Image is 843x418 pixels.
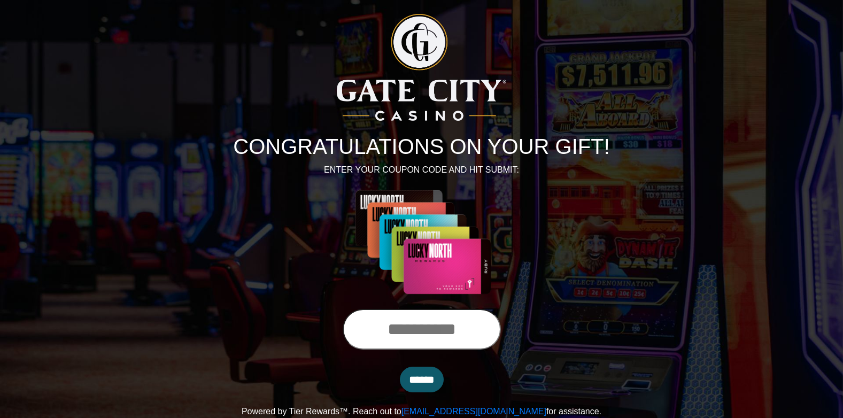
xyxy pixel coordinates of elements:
[125,164,718,176] p: ENTER YOUR COUPON CODE AND HIT SUBMIT:
[401,407,546,416] a: [EMAIL_ADDRESS][DOMAIN_NAME]
[337,14,506,121] img: Logo
[242,407,601,416] span: Powered by Tier Rewards™. Reach out to for assistance.
[327,189,517,296] img: Center Image
[125,134,718,159] h1: CONGRATULATIONS ON YOUR GIFT!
